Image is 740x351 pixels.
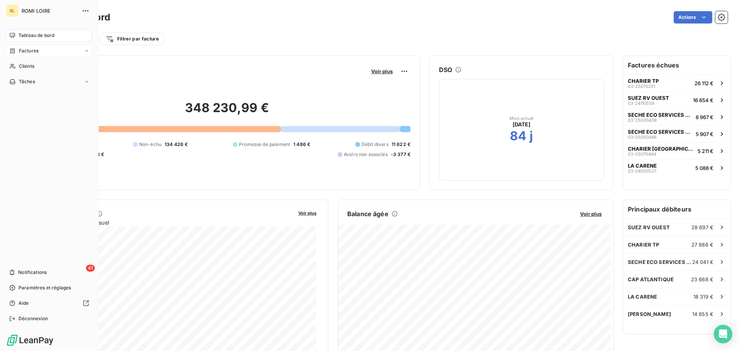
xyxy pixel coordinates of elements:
[18,269,47,276] span: Notifications
[714,325,732,343] div: Open Intercom Messenger
[623,74,730,91] button: CHARIER TP03-2507025126 112 €
[362,141,388,148] span: Débit divers
[44,218,293,227] span: Chiffre d'affaires mensuel
[628,78,659,84] span: CHARIER TP
[371,68,393,74] span: Voir plus
[695,80,713,86] span: 26 112 €
[696,131,713,137] span: 5 907 €
[693,97,713,103] span: 16 654 €
[510,116,534,121] span: Mois actuel
[6,297,92,309] a: Aide
[695,165,713,171] span: 5 088 €
[18,315,48,322] span: Déconnexion
[623,125,730,142] button: SECHE ECO SERVICES SAS03-250504465 907 €
[18,32,54,39] span: Tableau de bord
[696,114,713,120] span: 6 967 €
[578,210,604,217] button: Voir plus
[139,141,161,148] span: Non-échu
[628,163,657,169] span: LA CARENE
[691,242,713,248] span: 27 886 €
[296,209,319,216] button: Voir plus
[628,311,671,317] span: [PERSON_NAME]
[628,146,695,152] span: CHARIER [GEOGRAPHIC_DATA] SAS
[628,84,655,89] span: 03-25070251
[628,276,674,282] span: CAP ATLANTIQUE
[628,242,659,248] span: CHARIER TP
[6,334,54,346] img: Logo LeanPay
[19,78,35,85] span: Tâches
[628,112,693,118] span: SECHE ECO SERVICES SAS
[693,294,713,300] span: 18 319 €
[18,284,71,291] span: Paramètres et réglages
[623,56,730,74] h6: Factures échues
[623,200,730,218] h6: Principaux débiteurs
[22,8,77,14] span: ROMI LOIRE
[347,209,388,218] h6: Balance âgée
[239,141,290,148] span: Promesse de paiement
[44,100,410,123] h2: 348 230,99 €
[293,141,310,148] span: 1 486 €
[19,63,34,70] span: Clients
[628,129,693,135] span: SECHE ECO SERVICES SAS
[674,11,712,24] button: Actions
[165,141,188,148] span: 134 426 €
[580,211,602,217] span: Voir plus
[628,152,656,156] span: 03-25070494
[86,265,95,272] span: 41
[623,91,730,108] button: SUEZ RV OUEST03-2411055816 654 €
[439,65,452,74] h6: DSO
[628,294,657,300] span: LA CARENE
[628,169,656,173] span: 03-24050527
[391,151,410,158] span: -3 377 €
[530,128,533,144] h2: j
[628,118,657,123] span: 03-25030438
[510,128,526,144] h2: 84
[628,95,669,101] span: SUEZ RV OUEST
[369,68,395,75] button: Voir plus
[101,33,164,45] button: Filtrer par facture
[628,135,657,139] span: 03-25050446
[698,148,713,154] span: 5 211 €
[623,108,730,125] button: SECHE ECO SERVICES SAS03-250304386 967 €
[623,142,730,159] button: CHARIER [GEOGRAPHIC_DATA] SAS03-250704945 211 €
[513,121,531,128] span: [DATE]
[628,101,654,106] span: 03-24110558
[344,151,388,158] span: Avoirs non associés
[6,5,18,17] div: RL
[18,300,29,307] span: Aide
[692,311,713,317] span: 14 655 €
[623,159,730,176] button: LA CARENE03-240505275 088 €
[691,276,713,282] span: 23 668 €
[692,259,713,265] span: 24 041 €
[298,210,316,216] span: Voir plus
[628,224,670,230] span: SUEZ RV OUEST
[19,47,39,54] span: Factures
[628,259,692,265] span: SECHE ECO SERVICES SAS
[691,224,713,230] span: 28 697 €
[392,141,410,148] span: 11 622 €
